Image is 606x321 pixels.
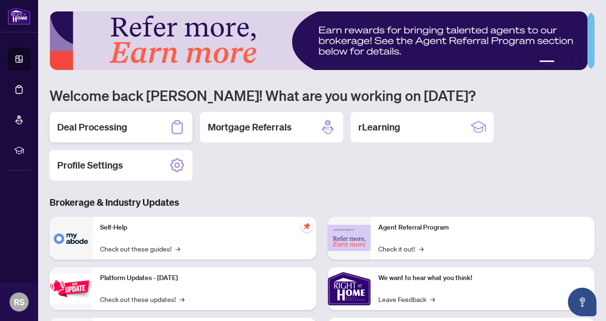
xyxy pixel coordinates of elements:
img: logo [8,7,30,25]
a: Leave Feedback→ [378,294,435,304]
h2: Profile Settings [57,159,123,172]
button: Open asap [568,288,596,316]
button: 5 [581,60,585,64]
p: Self-Help [100,222,309,233]
button: 4 [574,60,577,64]
a: Check it out!→ [378,243,424,254]
img: Platform Updates - July 21, 2025 [50,273,92,303]
h3: Brokerage & Industry Updates [50,196,595,209]
img: We want to hear what you think! [328,267,371,310]
h2: Mortgage Referrals [208,120,292,134]
span: → [180,294,184,304]
p: Platform Updates - [DATE] [100,273,309,283]
button: 2 [558,60,562,64]
img: Agent Referral Program [328,225,371,251]
p: We want to hear what you think! [378,273,587,283]
button: 3 [566,60,570,64]
img: Self-Help [50,217,92,260]
a: Check out these updates!→ [100,294,184,304]
img: Slide 0 [50,11,587,70]
h1: Welcome back [PERSON_NAME]! What are you working on [DATE]? [50,86,595,104]
span: RS [14,295,25,309]
a: Check out these guides!→ [100,243,180,254]
span: → [419,243,424,254]
h2: Deal Processing [57,120,127,134]
p: Agent Referral Program [378,222,587,233]
span: → [430,294,435,304]
span: pushpin [301,221,313,232]
h2: rLearning [358,120,400,134]
button: 1 [539,60,555,64]
span: → [175,243,180,254]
